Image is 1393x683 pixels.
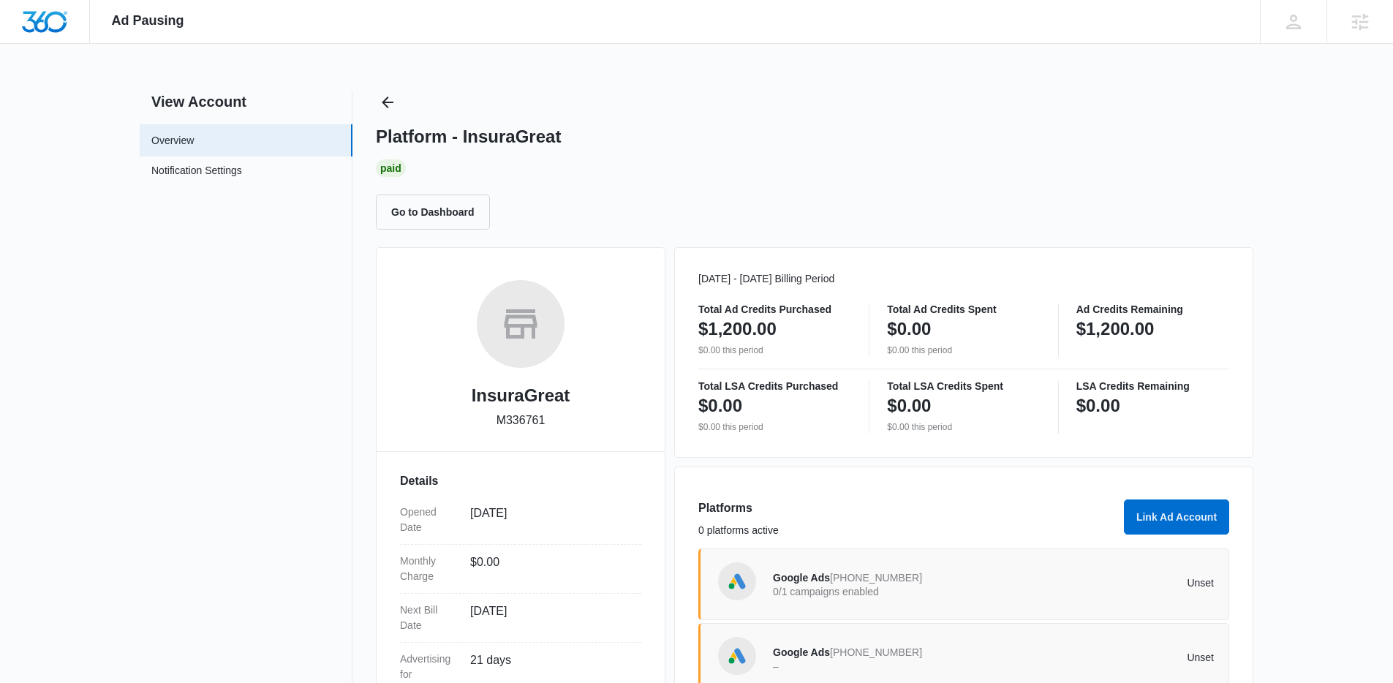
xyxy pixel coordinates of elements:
[698,499,1115,517] h3: Platforms
[470,603,630,633] dd: [DATE]
[472,382,570,409] h2: InsuraGreat
[698,548,1229,620] a: Google AdsGoogle Ads[PHONE_NUMBER]0/1 campaigns enabledUnset
[726,570,748,592] img: Google Ads
[887,394,931,418] p: $0.00
[112,13,184,29] span: Ad Pausing
[887,304,1040,314] p: Total Ad Credits Spent
[376,195,490,230] button: Go to Dashboard
[151,133,194,148] a: Overview
[470,554,630,584] dd: $0.00
[773,586,994,597] p: 0/1 campaigns enabled
[1076,304,1229,314] p: Ad Credits Remaining
[400,594,641,643] div: Next Bill Date[DATE]
[887,420,1040,434] p: $0.00 this period
[1076,381,1229,391] p: LSA Credits Remaining
[470,505,630,535] dd: [DATE]
[698,271,1229,287] p: [DATE] - [DATE] Billing Period
[140,91,352,113] h2: View Account
[400,505,458,535] dt: Opened Date
[400,472,641,490] h3: Details
[773,661,994,671] p: –
[400,496,641,545] div: Opened Date[DATE]
[830,646,922,658] span: [PHONE_NUMBER]
[376,159,406,177] div: Paid
[698,394,742,418] p: $0.00
[773,572,830,584] span: Google Ads
[470,652,630,682] dd: 21 days
[400,554,458,584] dt: Monthly Charge
[773,646,830,658] span: Google Ads
[1076,394,1120,418] p: $0.00
[497,412,546,429] p: M336761
[400,545,641,594] div: Monthly Charge$0.00
[698,523,1115,538] p: 0 platforms active
[698,381,851,391] p: Total LSA Credits Purchased
[376,91,399,114] button: Back
[376,205,499,218] a: Go to Dashboard
[887,344,1040,357] p: $0.00 this period
[726,645,748,667] img: Google Ads
[1076,317,1155,341] p: $1,200.00
[830,572,922,584] span: [PHONE_NUMBER]
[698,344,851,357] p: $0.00 this period
[1124,499,1229,535] button: Link Ad Account
[994,578,1215,588] p: Unset
[994,652,1215,663] p: Unset
[887,381,1040,391] p: Total LSA Credits Spent
[698,317,777,341] p: $1,200.00
[887,317,931,341] p: $0.00
[400,603,458,633] dt: Next Bill Date
[376,126,561,148] h1: Platform - InsuraGreat
[698,420,851,434] p: $0.00 this period
[400,652,458,682] dt: Advertising for
[151,163,242,182] a: Notification Settings
[698,304,851,314] p: Total Ad Credits Purchased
